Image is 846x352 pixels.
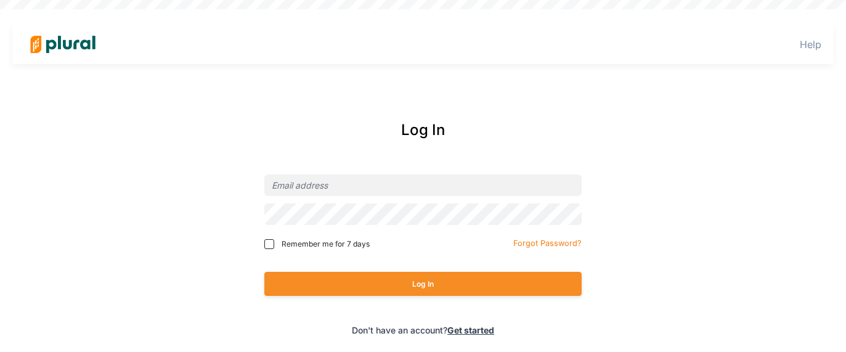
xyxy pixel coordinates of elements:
img: Logo for Plural [20,23,106,66]
small: Forgot Password? [513,239,582,248]
span: Remember me for 7 days [282,239,370,250]
button: Log In [264,272,582,296]
div: Don't have an account? [211,324,635,337]
input: Remember me for 7 days [264,239,274,249]
a: Get started [447,325,494,335]
a: Forgot Password? [513,236,582,248]
input: Email address [264,174,582,196]
a: Help [800,38,821,51]
div: Log In [211,119,635,141]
